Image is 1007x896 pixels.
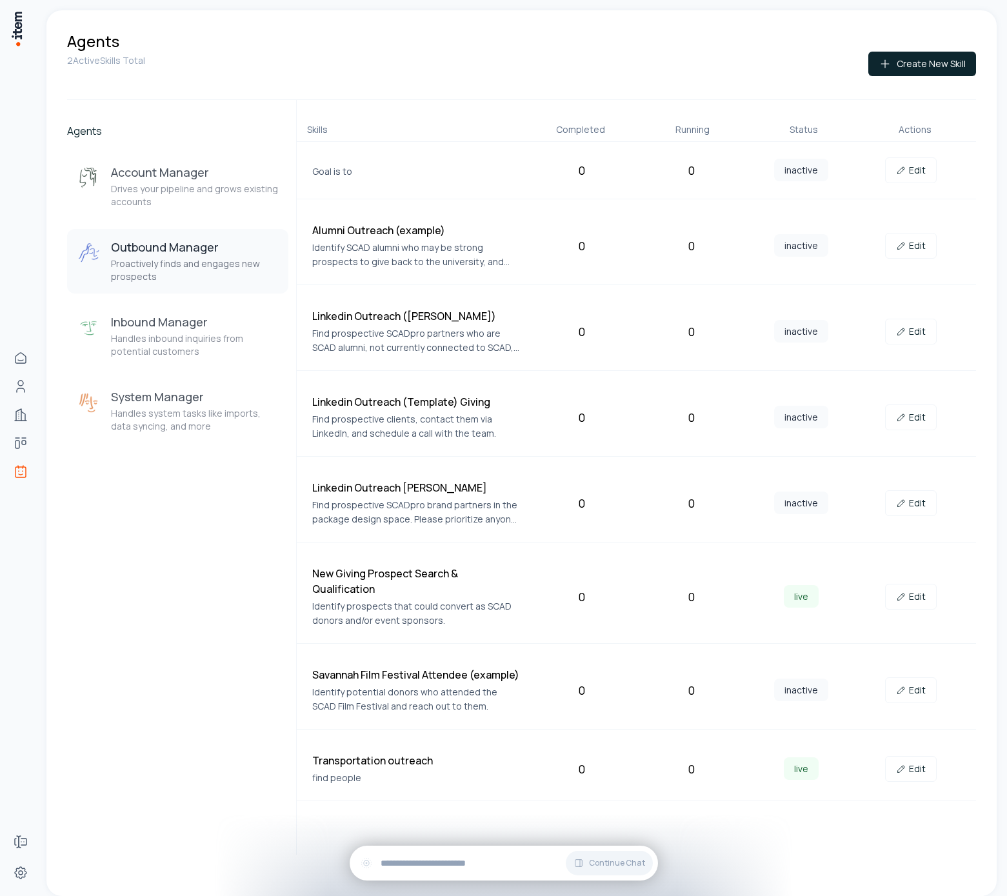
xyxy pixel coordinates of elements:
a: Agents [8,459,34,484]
a: Edit [885,233,937,259]
div: 0 [642,494,741,512]
img: Item Brain Logo [10,10,23,47]
span: inactive [774,320,828,343]
p: Find prospective clients, contact them via LinkedIn, and schedule a call with the team. [312,412,521,441]
a: Home [8,345,34,371]
h2: Agents [67,123,288,139]
div: 0 [532,494,632,512]
p: Identify SCAD alumni who may be strong prospects to give back to the university, and reach out to... [312,241,521,269]
h4: Linkedin Outreach (Template) Giving [312,394,521,410]
p: Handles system tasks like imports, data syncing, and more [111,407,278,433]
div: Status [753,123,854,136]
a: Edit [885,319,937,344]
h4: New Giving Prospect Search & Qualification [312,566,521,597]
h1: Agents [67,31,119,52]
img: Inbound Manager [77,317,101,340]
h4: Transportation outreach [312,753,521,768]
div: Completed [530,123,632,136]
a: Edit [885,490,937,516]
div: 0 [532,161,632,179]
h4: Alumni Outreach (example) [312,223,521,238]
span: inactive [774,234,828,257]
div: Actions [864,123,966,136]
button: Inbound ManagerInbound ManagerHandles inbound inquiries from potential customers [67,304,288,368]
span: inactive [774,406,828,428]
div: 0 [532,237,632,255]
h3: System Manager [111,389,278,404]
div: 0 [642,323,741,341]
span: inactive [774,159,828,181]
h4: Linkedin Outreach ([PERSON_NAME]) [312,308,521,324]
h4: Linkedin Outreach [PERSON_NAME] [312,480,521,495]
span: Continue Chat [589,858,645,868]
button: Outbound ManagerOutbound ManagerProactively finds and engages new prospects [67,229,288,294]
h3: Inbound Manager [111,314,278,330]
button: Create New Skill [868,52,976,76]
a: Edit [885,157,937,183]
a: Settings [8,860,34,886]
a: Companies [8,402,34,428]
img: Account Manager [77,167,101,190]
p: Proactively finds and engages new prospects [111,257,278,283]
a: Edit [885,756,937,782]
p: Find prospective SCADpro brand partners in the package design space. Please prioritize anyone who... [312,498,521,526]
a: Edit [885,584,937,610]
div: 0 [642,760,741,778]
a: Forms [8,829,34,855]
div: 0 [642,408,741,426]
button: System ManagerSystem ManagerHandles system tasks like imports, data syncing, and more [67,379,288,443]
div: 0 [642,588,741,606]
div: 0 [532,588,632,606]
h4: Savannah Film Festival Attendee (example) [312,667,521,682]
p: Handles inbound inquiries from potential customers [111,332,278,358]
a: Edit [885,677,937,703]
a: Deals [8,430,34,456]
img: Outbound Manager [77,242,101,265]
div: 0 [532,760,632,778]
div: Running [642,123,743,136]
p: Goal is to [312,164,521,179]
p: Drives your pipeline and grows existing accounts [111,183,278,208]
span: inactive [774,492,828,514]
p: Find prospective SCADpro partners who are SCAD alumni, not currently connected to SCAD, in a deci... [312,326,521,355]
p: Identify prospects that could convert as SCAD donors and/or event sponsors. [312,599,521,628]
a: People [8,373,34,399]
span: inactive [774,679,828,701]
div: 0 [532,408,632,426]
div: 0 [532,681,632,699]
div: 0 [642,237,741,255]
div: 0 [642,161,741,179]
button: Continue Chat [566,851,653,875]
p: find people [312,771,521,785]
h3: Outbound Manager [111,239,278,255]
p: Identify potential donors who attended the SCAD Film Festival and reach out to them. [312,685,521,713]
div: Continue Chat [350,846,658,881]
h3: Account Manager [111,164,278,180]
div: Skills [307,123,520,136]
div: 0 [532,323,632,341]
span: live [784,585,819,608]
div: 0 [642,681,741,699]
img: System Manager [77,392,101,415]
a: Edit [885,404,937,430]
button: Account ManagerAccount ManagerDrives your pipeline and grows existing accounts [67,154,288,219]
span: live [784,757,819,780]
p: 2 Active Skills Total [67,54,145,67]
